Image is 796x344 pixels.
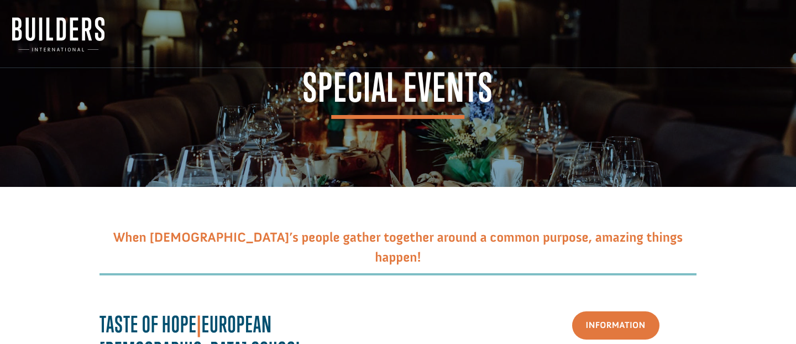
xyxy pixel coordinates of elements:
span: | [197,311,202,337]
img: Builders International [12,17,104,51]
span: When [DEMOGRAPHIC_DATA]’s people gather together around a common purpose, amazing things happen! [113,230,683,265]
span: Special Events [303,68,494,118]
a: Information [572,311,659,340]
